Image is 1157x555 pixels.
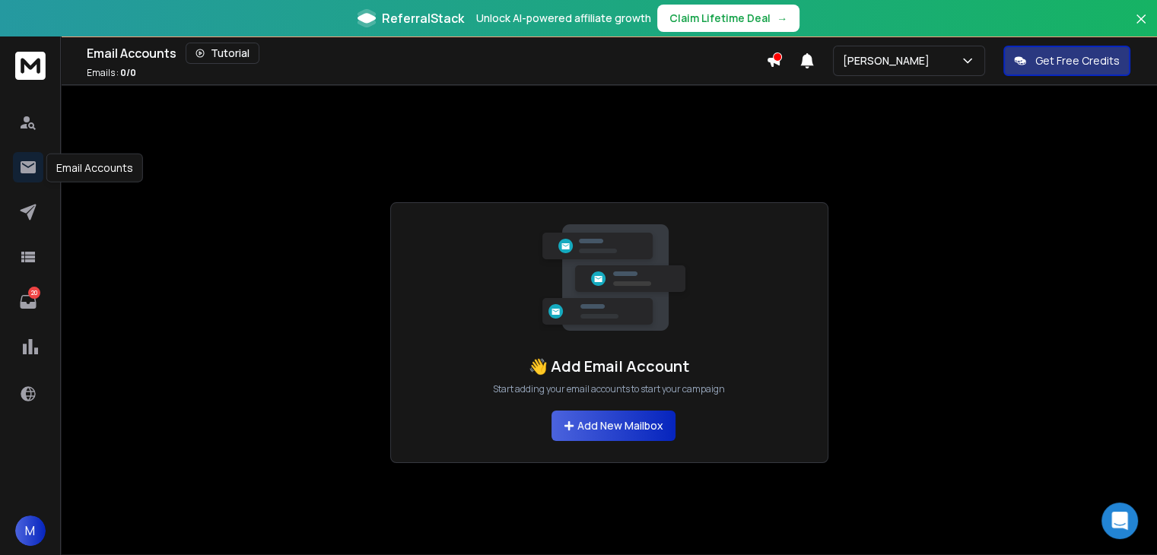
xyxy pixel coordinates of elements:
p: Emails : [87,67,136,79]
p: Start adding your email accounts to start your campaign [493,383,725,395]
span: 0 / 0 [120,66,136,79]
span: ReferralStack [382,9,464,27]
div: Email Accounts [87,43,766,64]
div: Open Intercom Messenger [1101,503,1138,539]
button: M [15,515,46,546]
div: Email Accounts [46,154,143,182]
a: 20 [13,287,43,317]
button: Get Free Credits [1003,46,1130,76]
button: Tutorial [186,43,259,64]
button: Close banner [1131,9,1151,46]
p: 20 [28,287,40,299]
h1: 👋 Add Email Account [529,356,689,377]
p: [PERSON_NAME] [843,53,936,68]
button: Add New Mailbox [551,411,675,441]
p: Unlock AI-powered affiliate growth [476,11,651,26]
p: Get Free Credits [1035,53,1120,68]
button: Claim Lifetime Deal→ [657,5,799,32]
span: → [777,11,787,26]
